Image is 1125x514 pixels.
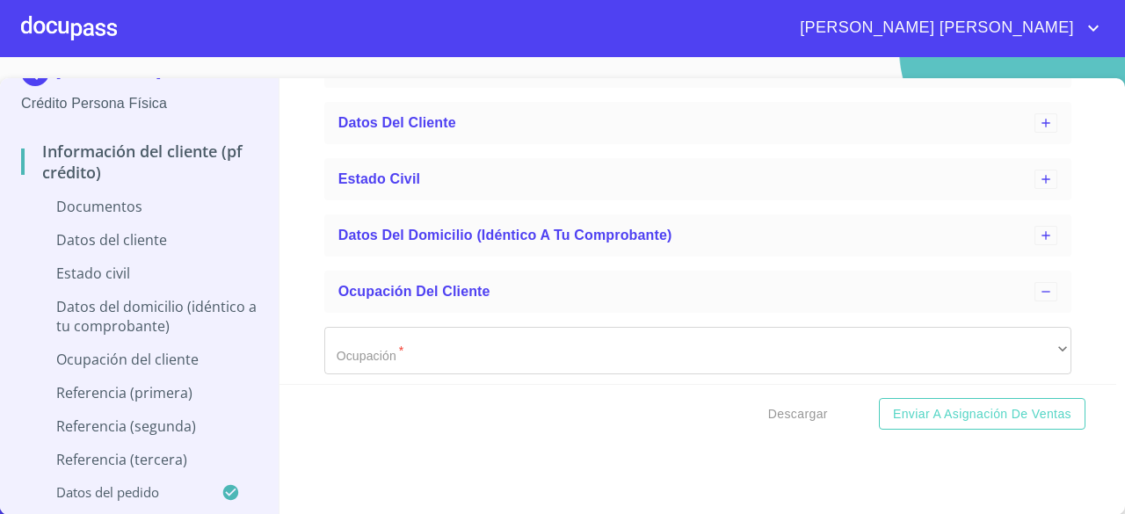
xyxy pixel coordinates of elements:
[879,398,1085,431] button: Enviar a Asignación de Ventas
[21,416,258,436] p: Referencia (segunda)
[787,14,1104,42] button: account of current user
[21,141,258,183] p: Información del cliente (PF crédito)
[21,450,258,469] p: Referencia (tercera)
[324,214,1071,257] div: Datos del domicilio (idéntico a tu comprobante)
[21,93,258,114] p: Crédito Persona Física
[21,483,221,501] p: Datos del pedido
[21,264,258,283] p: Estado Civil
[787,14,1083,42] span: [PERSON_NAME] [PERSON_NAME]
[21,350,258,369] p: Ocupación del Cliente
[338,171,420,186] span: Estado Civil
[324,158,1071,200] div: Estado Civil
[324,327,1071,374] div: ​
[893,403,1071,425] span: Enviar a Asignación de Ventas
[21,197,258,216] p: Documentos
[338,284,490,299] span: Ocupación del Cliente
[21,230,258,250] p: Datos del cliente
[324,102,1071,144] div: Datos del cliente
[324,271,1071,313] div: Ocupación del Cliente
[21,297,258,336] p: Datos del domicilio (idéntico a tu comprobante)
[338,228,672,243] span: Datos del domicilio (idéntico a tu comprobante)
[768,403,828,425] span: Descargar
[338,115,456,130] span: Datos del cliente
[21,383,258,402] p: Referencia (primera)
[761,398,835,431] button: Descargar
